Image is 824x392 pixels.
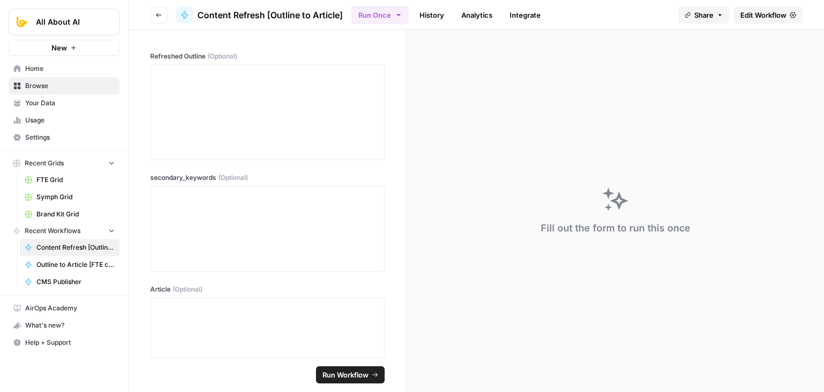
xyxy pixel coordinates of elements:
[694,10,713,20] span: Share
[25,64,115,74] span: Home
[150,52,385,61] label: Refreshed Outline
[36,209,115,219] span: Brand Kit Grid
[36,243,115,252] span: Content Refresh [Outline to Article]
[150,173,385,183] label: secondary_keywords
[9,95,120,112] a: Your Data
[176,6,343,24] a: Content Refresh [Outline to Article]
[208,52,237,61] span: (Optional)
[9,112,120,129] a: Usage
[9,317,119,333] div: What's new?
[678,6,730,24] button: Share
[36,260,115,270] span: Outline to Article [FTE custom]
[36,192,115,202] span: Symph Grid
[541,221,690,236] div: Fill out the form to run this once
[9,317,120,334] button: What's new?
[9,334,120,351] button: Help + Support
[9,9,120,35] button: Workspace: All About AI
[197,9,343,21] span: Content Refresh [Outline to Article]
[20,206,120,223] a: Brand Kit Grid
[218,173,248,183] span: (Optional)
[455,6,499,24] a: Analytics
[9,223,120,239] button: Recent Workflows
[36,17,101,27] span: All About AI
[25,115,115,125] span: Usage
[150,285,385,294] label: Article
[9,155,120,171] button: Recent Grids
[9,129,120,146] a: Settings
[12,12,32,32] img: All About AI Logo
[20,256,120,273] a: Outline to Article [FTE custom]
[503,6,547,24] a: Integrate
[36,277,115,287] span: CMS Publisher
[413,6,451,24] a: History
[36,175,115,185] span: FTE Grid
[25,303,115,313] span: AirOps Academy
[20,171,120,188] a: FTE Grid
[25,226,80,236] span: Recent Workflows
[9,300,120,317] a: AirOps Academy
[316,366,385,383] button: Run Workflow
[25,158,64,168] span: Recent Grids
[25,98,115,108] span: Your Data
[322,369,369,380] span: Run Workflow
[9,40,120,56] button: New
[740,10,786,20] span: Edit Workflow
[25,81,115,91] span: Browse
[173,285,202,294] span: (Optional)
[20,188,120,206] a: Symph Grid
[25,133,115,142] span: Settings
[25,338,115,347] span: Help + Support
[351,6,409,24] button: Run Once
[51,42,67,53] span: New
[20,273,120,291] a: CMS Publisher
[9,60,120,77] a: Home
[20,239,120,256] a: Content Refresh [Outline to Article]
[9,77,120,95] a: Browse
[734,6,803,24] a: Edit Workflow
